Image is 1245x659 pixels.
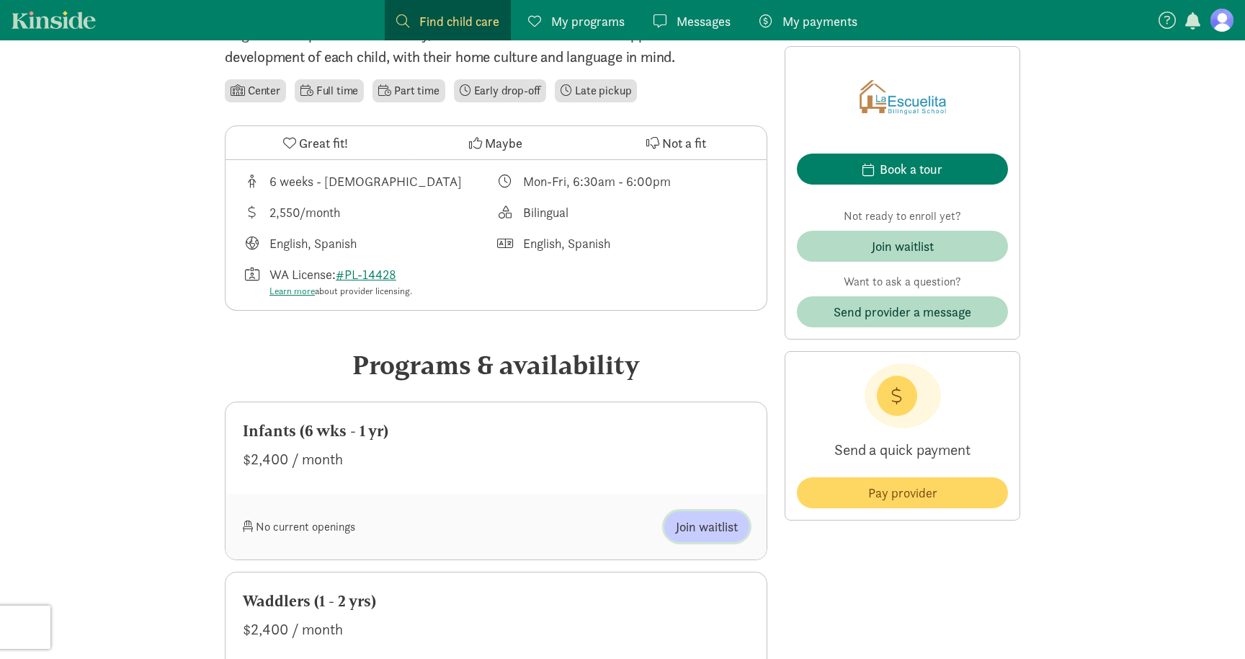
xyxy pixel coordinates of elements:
[243,234,496,253] div: Languages taught
[797,154,1008,185] button: Book a tour
[523,172,671,191] div: Mon-Fri, 6:30am - 6:00pm
[372,79,445,102] li: Part time
[243,618,749,641] div: $2,400 / month
[226,126,406,159] button: Great fit!
[269,234,357,253] div: English, Spanish
[872,236,934,256] div: Join waitlist
[269,285,315,297] a: Learn more
[664,511,749,542] button: Join waitlist
[677,12,731,31] span: Messages
[225,79,286,102] li: Center
[419,12,499,31] span: Find child care
[269,203,340,222] div: 2,550/month
[295,79,364,102] li: Full time
[586,126,767,159] button: Not a fit
[523,234,610,253] div: English, Spanish
[336,266,396,283] a: #PL-14428
[269,284,412,298] div: about provider licensing.
[555,79,637,102] li: Late pickup
[269,265,412,298] div: WA License:
[225,345,767,384] div: Programs & availability
[243,590,749,613] div: Waddlers (1 - 2 yrs)
[797,273,1008,291] p: Want to ask a question?
[243,265,496,298] div: License number
[551,12,625,31] span: My programs
[676,517,738,536] span: Join waitlist
[782,12,857,31] span: My payments
[496,203,750,222] div: This provider's education philosophy
[243,448,749,471] div: $2,400 / month
[834,302,971,322] span: Send provider a message
[797,296,1008,327] button: Send provider a message
[523,203,568,222] div: Bilingual
[243,420,749,443] div: Infants (6 wks - 1 yr)
[243,203,496,222] div: Average tuition for this program
[454,79,547,102] li: Early drop-off
[496,172,750,191] div: Class schedule
[269,172,462,191] div: 6 weeks - [DEMOGRAPHIC_DATA]
[243,511,496,542] div: No current openings
[485,133,522,153] span: Maybe
[299,133,348,153] span: Great fit!
[496,234,750,253] div: Languages spoken
[797,428,1008,472] p: Send a quick payment
[797,208,1008,225] p: Not ready to enroll yet?
[868,483,937,503] span: Pay provider
[243,172,496,191] div: Age range for children that this provider cares for
[860,58,946,136] img: Provider logo
[880,159,942,179] div: Book a tour
[662,133,706,153] span: Not a fit
[406,126,586,159] button: Maybe
[797,231,1008,262] button: Join waitlist
[12,11,96,29] a: Kinside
